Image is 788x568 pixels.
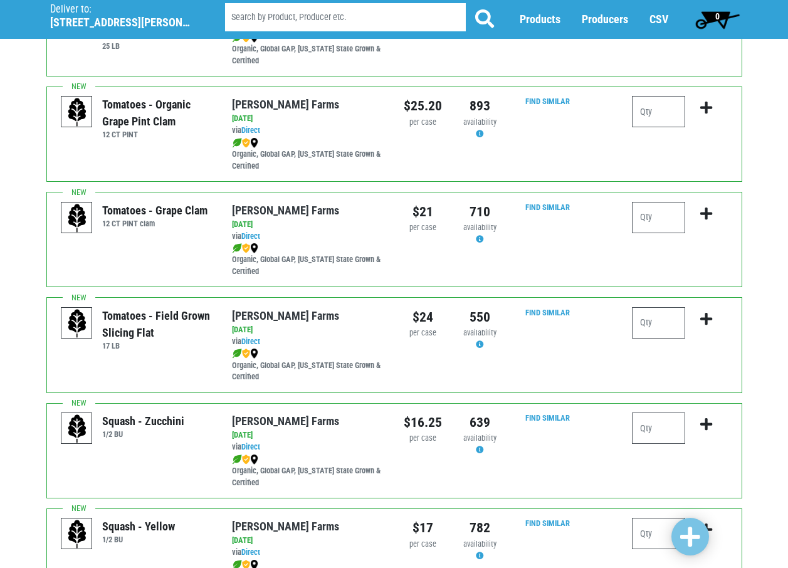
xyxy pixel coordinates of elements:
a: Direct [241,337,260,346]
a: Direct [241,547,260,557]
p: Deliver to: [50,3,193,16]
div: per case [404,327,442,339]
h6: 1/2 BU [102,535,175,544]
img: map_marker-0e94453035b3232a4d21701695807de9.png [250,138,258,148]
a: Direct [241,231,260,241]
a: Direct [241,442,260,451]
h6: 12 CT PINT [102,130,213,139]
span: availability [463,539,496,549]
span: availability [463,223,496,232]
div: $17 [404,518,442,538]
img: map_marker-0e94453035b3232a4d21701695807de9.png [250,349,258,359]
img: map_marker-0e94453035b3232a4d21701695807de9.png [250,243,258,253]
div: Organic, Global GAP, [US_STATE] State Grown & Certified [232,31,384,67]
span: availability [463,328,496,337]
img: safety-e55c860ca8c00a9c171001a62a92dabd.png [242,455,250,465]
div: [DATE] [232,113,384,125]
div: Organic, Global GAP, [US_STATE] State Grown & Certified [232,348,384,384]
div: 782 [461,518,499,538]
a: Products [520,13,560,26]
div: 893 [461,96,499,116]
a: Producers [582,13,628,26]
div: Squash - Zucchini [102,413,184,429]
div: 710 [461,202,499,222]
a: Direct [241,125,260,135]
div: via [232,336,384,348]
div: [DATE] [232,324,384,336]
div: $21 [404,202,442,222]
img: placeholder-variety-43d6402dacf2d531de610a020419775a.svg [61,518,93,550]
a: Find Similar [525,308,570,317]
h5: [STREET_ADDRESS][PERSON_NAME] [50,16,193,29]
a: 0 [690,7,745,32]
div: 550 [461,307,499,327]
div: per case [404,117,442,129]
div: 639 [461,413,499,433]
a: [PERSON_NAME] Farms [232,309,339,322]
div: $25.20 [404,96,442,116]
a: Find Similar [525,97,570,106]
div: Tomatoes - Organic Grape Pint Clam [102,96,213,130]
div: per case [404,539,442,550]
div: [DATE] [232,219,384,231]
span: availability [463,433,496,443]
div: [DATE] [232,535,384,547]
a: [PERSON_NAME] Farms [232,204,339,217]
h6: 1/2 BU [102,429,184,439]
span: availability [463,117,496,127]
input: Qty [632,518,685,549]
a: [PERSON_NAME] Farms [232,98,339,111]
img: leaf-e5c59151409436ccce96b2ca1b28e03c.png [232,349,242,359]
input: Qty [632,413,685,444]
div: Organic, Global GAP, [US_STATE] State Grown & Certified [232,137,384,172]
img: map_marker-0e94453035b3232a4d21701695807de9.png [250,455,258,465]
div: per case [404,433,442,444]
img: safety-e55c860ca8c00a9c171001a62a92dabd.png [242,349,250,359]
div: Squash - Yellow [102,518,175,535]
input: Qty [632,307,685,339]
a: Find Similar [525,413,570,423]
div: via [232,125,384,137]
div: via [232,547,384,559]
div: via [232,441,384,453]
div: via [232,231,384,243]
input: Search by Product, Producer etc. [225,4,466,32]
input: Qty [632,96,685,127]
img: leaf-e5c59151409436ccce96b2ca1b28e03c.png [232,138,242,148]
h6: 17 LB [102,341,213,350]
img: safety-e55c860ca8c00a9c171001a62a92dabd.png [242,138,250,148]
div: Organic, Global GAP, [US_STATE] State Grown & Certified [232,242,384,278]
span: 0 [715,11,720,21]
img: placeholder-variety-43d6402dacf2d531de610a020419775a.svg [61,308,93,339]
a: [PERSON_NAME] Farms [232,520,339,533]
img: placeholder-variety-43d6402dacf2d531de610a020419775a.svg [61,413,93,444]
img: safety-e55c860ca8c00a9c171001a62a92dabd.png [242,243,250,253]
div: Tomatoes - Grape Clam [102,202,208,219]
div: $16.25 [404,413,442,433]
img: placeholder-variety-43d6402dacf2d531de610a020419775a.svg [61,97,93,128]
a: CSV [649,13,668,26]
img: placeholder-variety-43d6402dacf2d531de610a020419775a.svg [61,202,93,234]
a: Find Similar [525,518,570,528]
div: Organic, Global GAP, [US_STATE] State Grown & Certified [232,453,384,489]
h6: 25 LB [102,41,213,51]
img: leaf-e5c59151409436ccce96b2ca1b28e03c.png [232,455,242,465]
img: leaf-e5c59151409436ccce96b2ca1b28e03c.png [232,243,242,253]
div: Tomatoes - Field Grown Slicing Flat [102,307,213,341]
div: $24 [404,307,442,327]
a: Find Similar [525,202,570,212]
h6: 12 CT PINT clam [102,219,208,228]
a: [PERSON_NAME] Farms [232,414,339,428]
div: [DATE] [232,429,384,441]
div: per case [404,222,442,234]
input: Qty [632,202,685,233]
